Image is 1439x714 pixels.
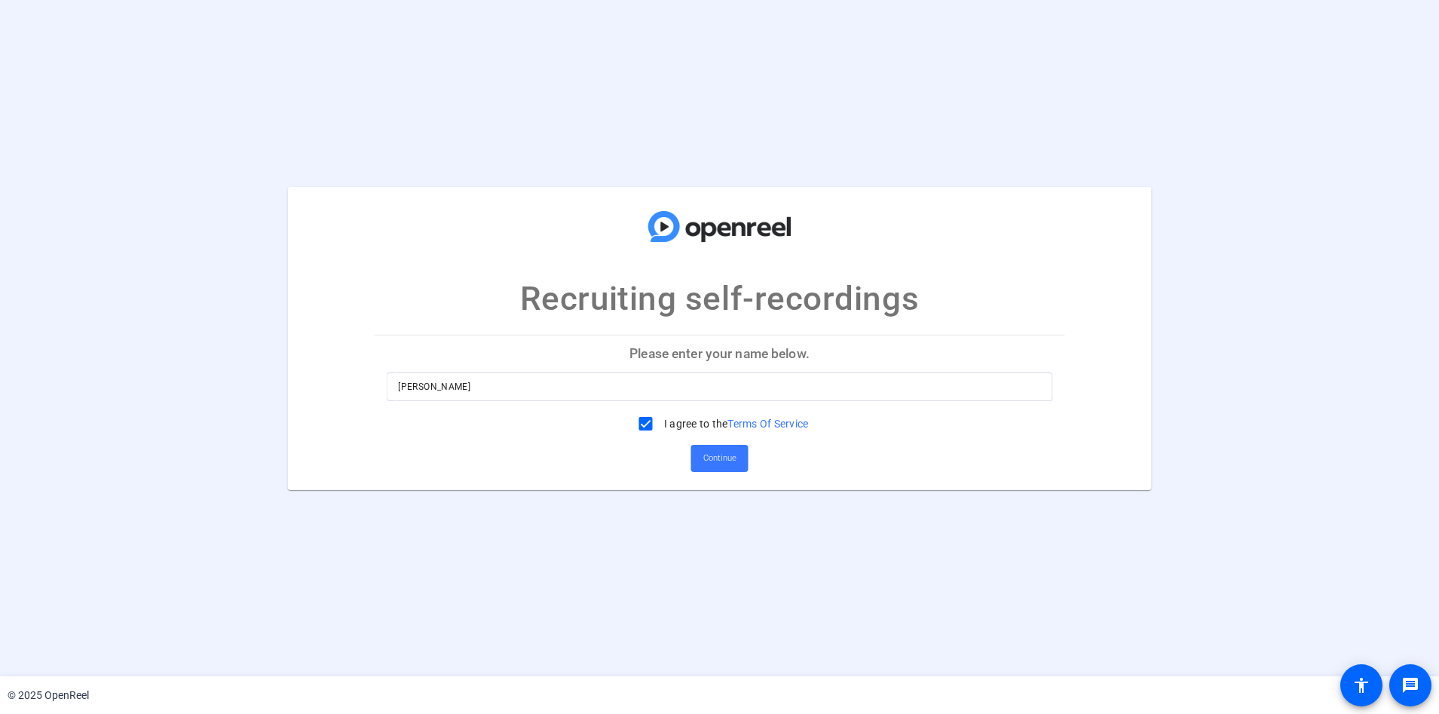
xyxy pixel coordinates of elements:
[644,201,795,251] img: company-logo
[661,416,809,431] label: I agree to the
[8,688,89,703] div: © 2025 OpenReel
[1401,676,1419,694] mat-icon: message
[1352,676,1370,694] mat-icon: accessibility
[691,445,749,472] button: Continue
[398,378,1040,396] input: Enter your name
[727,418,808,430] a: Terms Of Service
[374,336,1064,372] p: Please enter your name below.
[520,274,919,323] p: Recruiting self-recordings
[703,447,736,470] span: Continue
